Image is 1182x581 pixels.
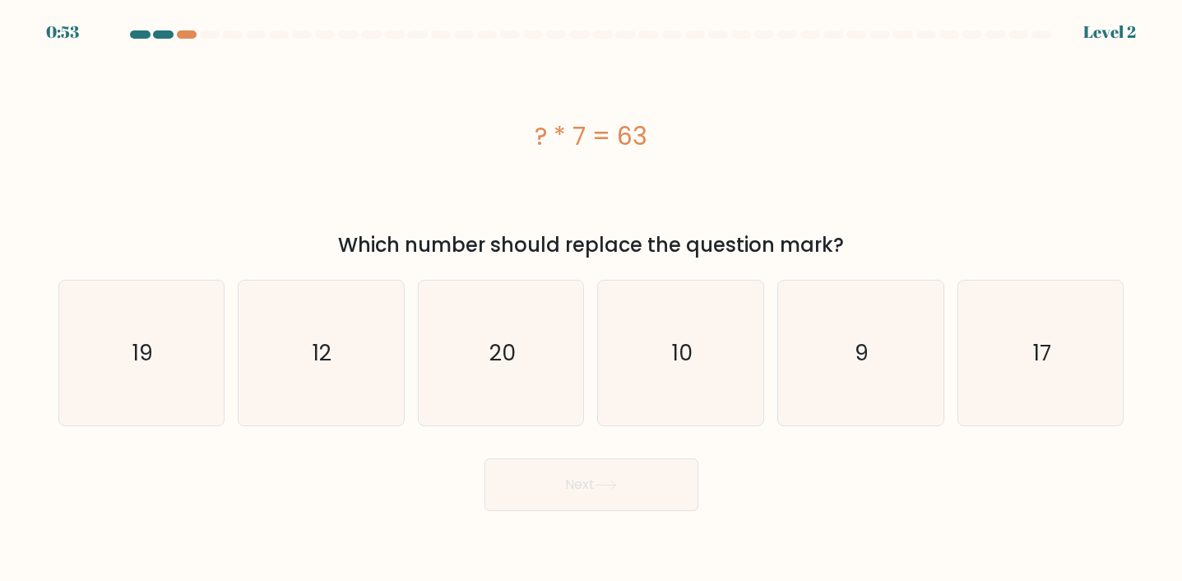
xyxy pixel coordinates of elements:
div: Level 2 [1083,20,1136,44]
text: 9 [855,337,869,368]
div: Which number should replace the question mark? [68,230,1115,260]
button: Next [484,458,698,511]
text: 19 [132,337,153,368]
text: 10 [672,337,693,368]
text: 17 [1033,337,1051,368]
div: ? * 7 = 63 [58,118,1124,155]
text: 20 [489,337,516,368]
text: 12 [313,337,332,368]
div: 0:53 [46,20,79,44]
